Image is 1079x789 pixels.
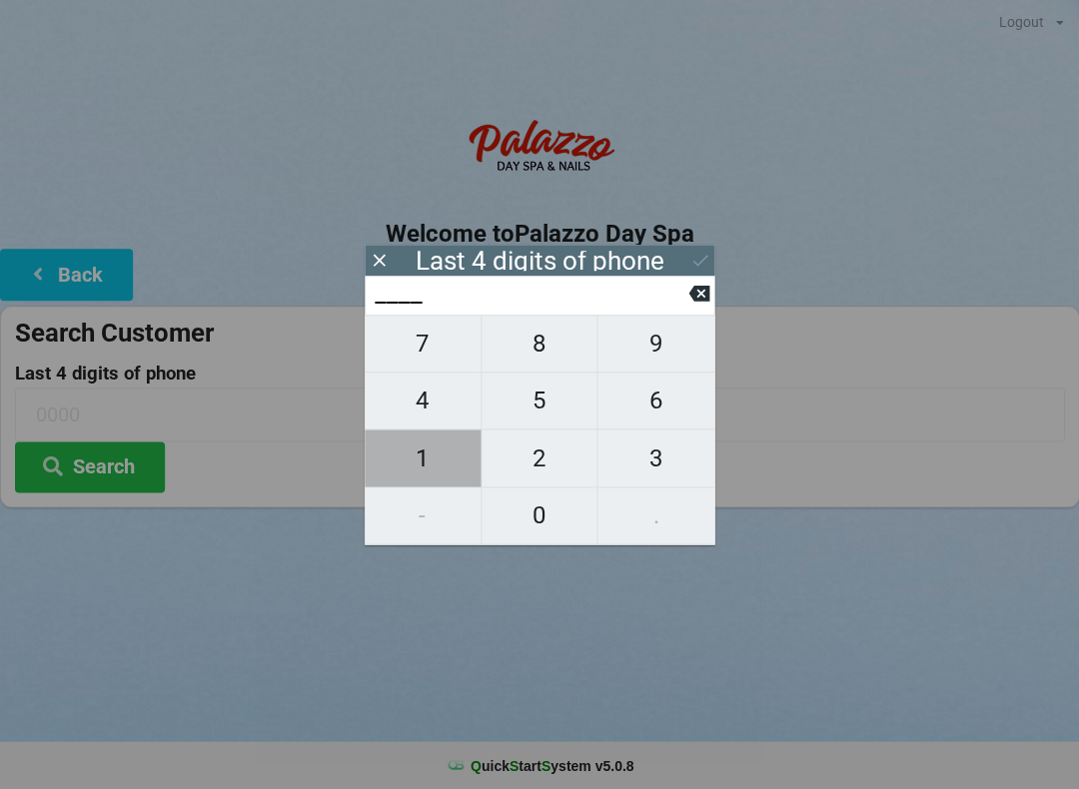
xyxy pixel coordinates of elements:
[597,429,714,486] button: 3
[482,315,598,373] button: 8
[597,437,714,479] span: 3
[365,437,481,479] span: 1
[365,323,481,365] span: 7
[482,429,598,486] button: 2
[482,494,597,536] span: 0
[365,429,482,486] button: 1
[482,487,598,544] button: 0
[482,380,597,421] span: 5
[365,373,482,429] button: 4
[482,437,597,479] span: 2
[416,251,664,271] div: Last 4 digits of phone
[482,323,597,365] span: 8
[482,373,598,429] button: 5
[365,380,481,421] span: 4
[597,315,714,373] button: 9
[597,373,714,429] button: 6
[597,323,714,365] span: 9
[597,380,714,421] span: 6
[365,315,482,373] button: 7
